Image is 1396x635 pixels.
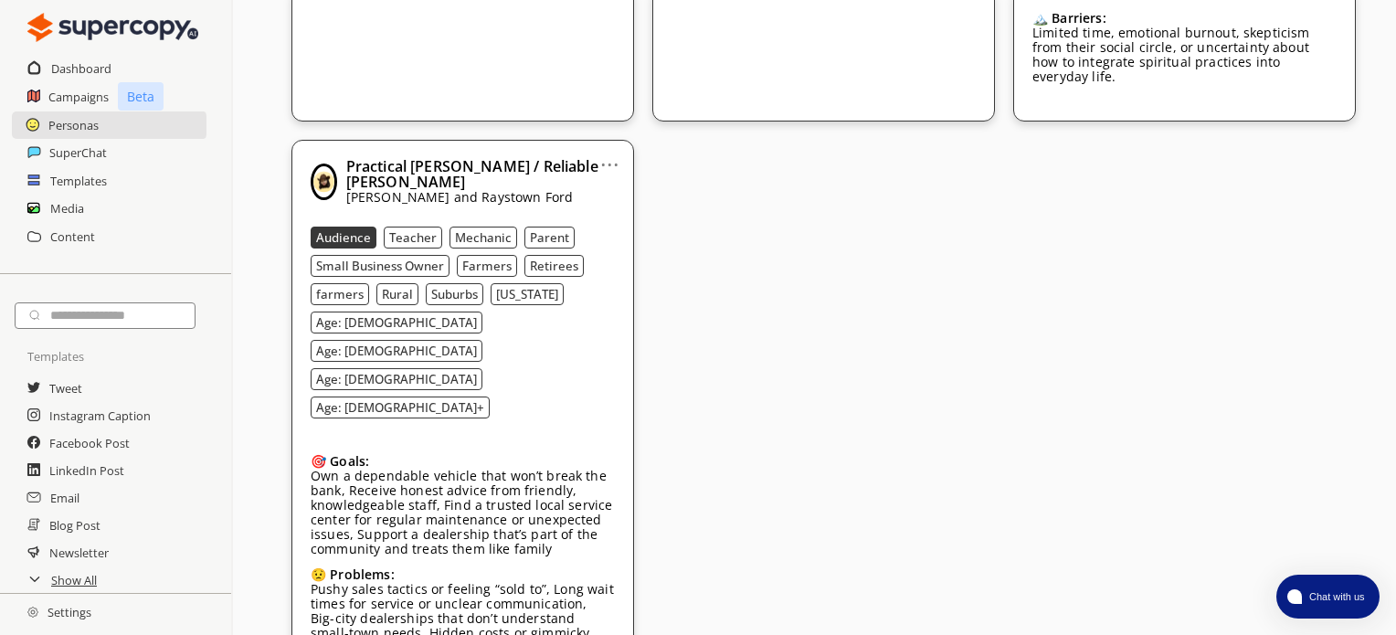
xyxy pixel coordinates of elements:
a: Instagram Caption [49,402,151,429]
p: [PERSON_NAME] and Raystown Ford [346,190,615,205]
button: farmers [311,283,369,305]
b: Small Business Owner [316,258,444,274]
div: 🎯 [311,454,615,469]
b: Problems: [330,566,394,583]
button: Teacher [384,227,442,249]
button: Small Business Owner [311,255,449,277]
a: Show All [51,566,97,594]
b: Age: [DEMOGRAPHIC_DATA] [316,371,477,387]
div: 😟 [311,567,615,582]
p: Limited time, emotional burnout, skepticism from their social circle, or uncertainty about how to... [1032,26,1337,84]
button: Parent [524,227,575,249]
span: Chat with us [1302,589,1369,604]
button: Age: [DEMOGRAPHIC_DATA] [311,312,482,333]
b: Age: [DEMOGRAPHIC_DATA]+ [316,399,484,416]
b: Goals: [330,452,369,470]
b: [US_STATE] [496,286,558,302]
b: Suburbs [431,286,478,302]
img: Close [311,164,337,200]
button: Age: [DEMOGRAPHIC_DATA] [311,368,482,390]
div: 🏔️ [1032,11,1337,26]
a: Tweet [49,375,82,402]
b: farmers [316,286,364,302]
button: Farmers [457,255,517,277]
a: Content [50,223,95,250]
img: Close [27,607,38,618]
a: Newsletter [49,539,109,566]
a: ... [600,150,619,164]
b: Retirees [530,258,578,274]
b: Barriers: [1052,9,1105,26]
a: LinkedIn Post [49,457,124,484]
img: Close [27,9,198,46]
button: Audience [311,227,376,249]
b: Farmers [462,258,512,274]
button: atlas-launcher [1276,575,1380,619]
button: Rural [376,283,418,305]
a: Templates [50,167,107,195]
a: Personas [48,111,99,139]
p: Beta [118,82,164,111]
b: Mechanic [455,229,512,246]
a: Facebook Post [49,429,130,457]
button: Suburbs [426,283,483,305]
b: Audience [316,229,371,246]
a: Dashboard [51,55,111,82]
a: Email [50,484,79,512]
b: Rural [382,286,413,302]
b: Parent [530,229,569,246]
b: Age: [DEMOGRAPHIC_DATA] [316,314,477,331]
a: Campaigns [48,83,109,111]
button: Retirees [524,255,584,277]
a: Media [50,195,84,222]
b: Age: [DEMOGRAPHIC_DATA] [316,343,477,359]
button: Age: [DEMOGRAPHIC_DATA]+ [311,397,490,418]
b: Teacher [389,229,437,246]
p: Own a dependable vehicle that won’t break the bank, Receive honest advice from friendly, knowledg... [311,469,615,556]
a: SuperChat [49,139,107,166]
button: Mechanic [449,227,517,249]
b: Practical [PERSON_NAME] / Reliable [PERSON_NAME] [346,156,598,192]
button: Age: [DEMOGRAPHIC_DATA] [311,340,482,362]
button: [US_STATE] [491,283,564,305]
a: Blog Post [49,512,100,539]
